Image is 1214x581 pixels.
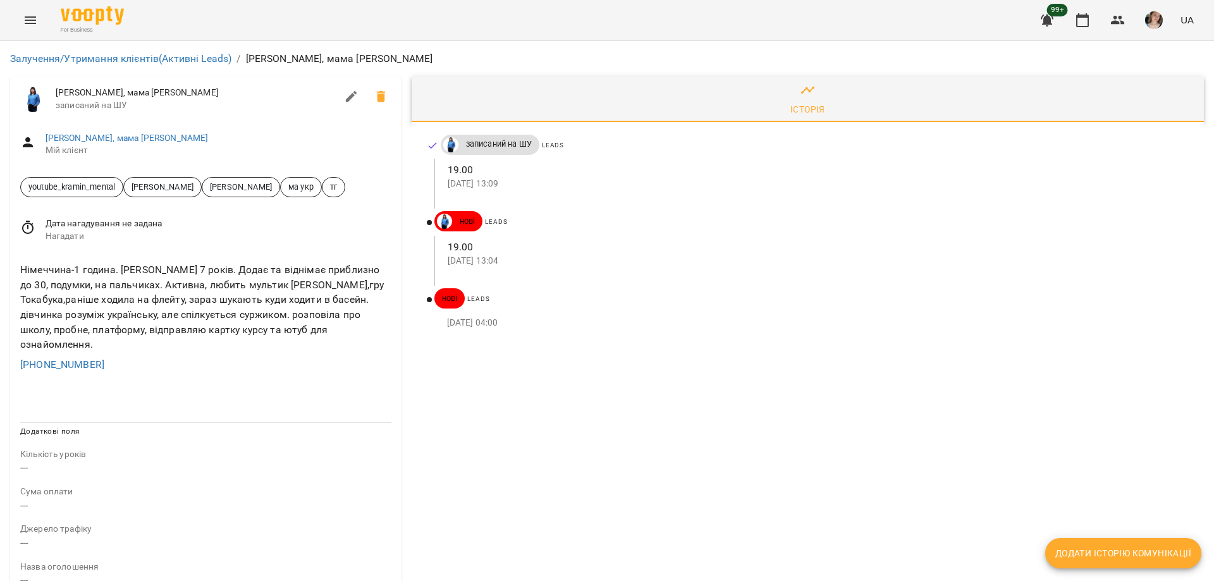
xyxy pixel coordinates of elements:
[1175,8,1199,32] button: UA
[448,255,1184,267] p: [DATE] 13:04
[448,240,1184,255] p: 19.00
[1047,4,1068,16] span: 99+
[61,26,124,34] span: For Business
[1045,538,1201,568] button: Додати історію комунікації
[434,214,452,229] a: Дащенко Аня
[20,427,80,436] span: Додаткові поля
[46,144,391,157] span: Мій клієнт
[246,51,433,66] p: [PERSON_NAME], мама [PERSON_NAME]
[1145,11,1163,29] img: 6afb9eb6cc617cb6866001ac461bd93f.JPG
[56,99,336,112] span: записаний на ШУ
[124,181,201,193] span: [PERSON_NAME]
[1055,546,1191,561] span: Додати історію комунікації
[790,102,825,117] div: Історія
[18,260,394,354] div: Німеччина-1 година. [PERSON_NAME] 7 років. Додає та віднімає приблизно до 30, подумки, на пальчик...
[56,87,336,99] span: [PERSON_NAME], мама [PERSON_NAME]
[202,181,279,193] span: [PERSON_NAME]
[443,137,458,152] img: Дащенко Аня
[458,138,539,150] span: записаний на ШУ
[322,181,345,193] span: тг
[20,523,391,535] p: field-description
[542,142,564,149] span: Leads
[437,214,452,229] img: Дащенко Аня
[485,218,507,225] span: Leads
[467,295,489,302] span: Leads
[448,178,1184,190] p: [DATE] 13:09
[447,317,1184,329] p: [DATE] 04:00
[441,137,458,152] a: Дащенко Аня
[20,448,391,461] p: field-description
[10,51,1204,66] nav: breadcrumb
[46,217,391,230] span: Дата нагадування не задана
[20,87,46,112] img: Дащенко Аня
[236,51,240,66] li: /
[20,498,391,513] p: ---
[21,181,123,193] span: youtube_kramin_mental
[20,486,391,498] p: field-description
[20,460,391,475] p: ---
[61,6,124,25] img: Voopty Logo
[46,133,209,143] a: [PERSON_NAME], мама [PERSON_NAME]
[281,181,321,193] span: ма укр
[20,358,104,370] a: [PHONE_NUMBER]
[46,230,391,243] span: Нагадати
[448,162,1184,178] p: 19.00
[1180,13,1194,27] span: UA
[20,561,391,573] p: field-description
[10,52,231,64] a: Залучення/Утримання клієнтів(Активні Leads)
[15,5,46,35] button: Menu
[434,293,465,304] span: нові
[20,535,391,551] p: ---
[452,216,483,227] span: нові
